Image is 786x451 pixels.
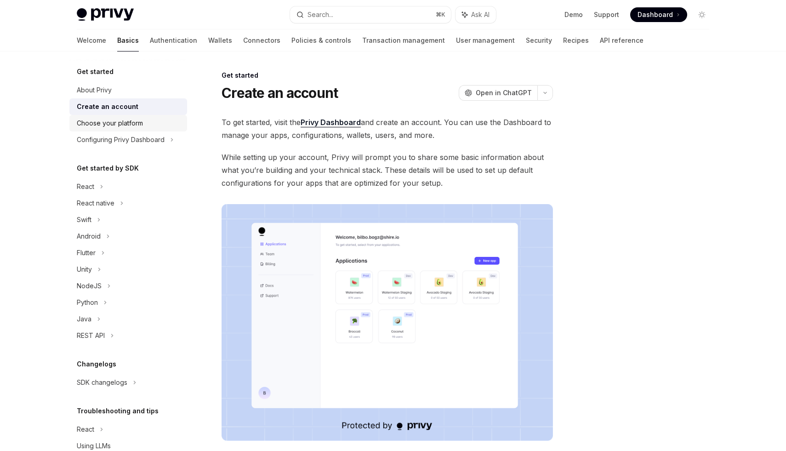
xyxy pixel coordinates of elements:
span: ⌘ K [436,11,445,18]
a: Recipes [563,29,589,51]
span: Ask AI [471,10,490,19]
a: Dashboard [630,7,687,22]
h1: Create an account [222,85,338,101]
span: Dashboard [638,10,673,19]
span: Open in ChatGPT [476,88,532,97]
button: Search...⌘K [290,6,451,23]
button: Open in ChatGPT [459,85,537,101]
a: Transaction management [362,29,445,51]
div: React [77,181,94,192]
a: Basics [117,29,139,51]
a: Connectors [243,29,280,51]
h5: Changelogs [77,359,116,370]
div: Flutter [77,247,96,258]
a: Policies & controls [291,29,351,51]
div: REST API [77,330,105,341]
a: Welcome [77,29,106,51]
h5: Troubleshooting and tips [77,405,159,417]
div: SDK changelogs [77,377,127,388]
div: Search... [308,9,333,20]
div: About Privy [77,85,112,96]
div: React native [77,198,114,209]
span: To get started, visit the and create an account. You can use the Dashboard to manage your apps, c... [222,116,553,142]
span: While setting up your account, Privy will prompt you to share some basic information about what y... [222,151,553,189]
div: React [77,424,94,435]
div: Create an account [77,101,138,112]
a: API reference [600,29,644,51]
div: Python [77,297,98,308]
div: Unity [77,264,92,275]
a: About Privy [69,82,187,98]
img: light logo [77,8,134,21]
div: Swift [77,214,91,225]
a: User management [456,29,515,51]
h5: Get started [77,66,114,77]
a: Wallets [208,29,232,51]
div: Get started [222,71,553,80]
a: Authentication [150,29,197,51]
a: Support [594,10,619,19]
div: Configuring Privy Dashboard [77,134,165,145]
a: Security [526,29,552,51]
h5: Get started by SDK [77,163,139,174]
a: Create an account [69,98,187,115]
a: Choose your platform [69,115,187,131]
div: Android [77,231,101,242]
div: Choose your platform [77,118,143,129]
div: NodeJS [77,280,102,291]
div: Java [77,314,91,325]
button: Ask AI [456,6,496,23]
a: Privy Dashboard [301,118,361,127]
img: images/Dash.png [222,204,553,441]
button: Toggle dark mode [695,7,709,22]
a: Demo [564,10,583,19]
